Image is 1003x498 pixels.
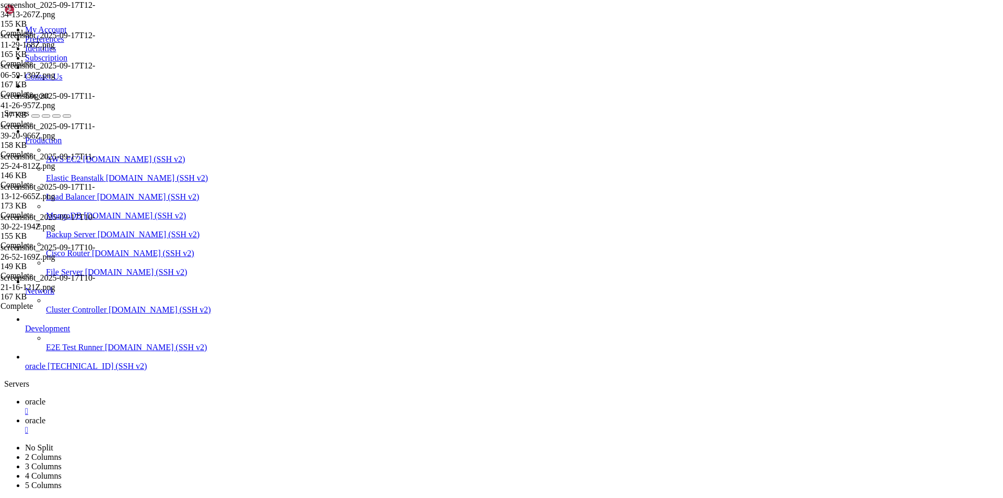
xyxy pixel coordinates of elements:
[1,213,105,241] span: screenshot_2025-09-17T10-30-22-194Z.png
[1,231,105,241] div: 155 KB
[1,271,105,281] div: Complete
[1,150,105,159] div: Complete
[1,1,105,29] span: screenshot_2025-09-17T12-34-13-267Z.png
[1,122,105,150] span: screenshot_2025-09-17T11-39-20-966Z.png
[1,50,105,59] div: 165 KB
[1,141,105,150] div: 158 KB
[1,1,95,19] span: screenshot_2025-09-17T12-34-13-267Z.png
[1,80,105,89] div: 167 KB
[1,59,105,68] div: Complete
[1,182,95,201] span: screenshot_2025-09-17T11-13-12-665Z.png
[1,152,105,180] span: screenshot_2025-09-17T11-25-24-812Z.png
[1,152,95,170] span: screenshot_2025-09-17T11-25-24-812Z.png
[1,29,105,38] div: Complete
[1,243,105,271] span: screenshot_2025-09-17T10-26-52-169Z.png
[1,273,105,302] span: screenshot_2025-09-17T10-21-16-121Z.png
[1,61,95,79] span: screenshot_2025-09-17T12-06-59-130Z.png
[1,19,105,29] div: 155 KB
[1,180,105,190] div: Complete
[1,302,105,311] div: Complete
[1,122,95,140] span: screenshot_2025-09-17T11-39-20-966Z.png
[1,292,105,302] div: 167 KB
[1,89,105,99] div: Complete
[1,91,95,110] span: screenshot_2025-09-17T11-41-26-957Z.png
[1,91,105,120] span: screenshot_2025-09-17T11-41-26-957Z.png
[1,241,105,250] div: Complete
[1,211,105,220] div: Complete
[1,213,95,231] span: screenshot_2025-09-17T10-30-22-194Z.png
[1,110,105,120] div: 147 KB
[1,243,95,261] span: screenshot_2025-09-17T10-26-52-169Z.png
[1,31,95,49] span: screenshot_2025-09-17T12-11-29-168Z.png
[1,182,105,211] span: screenshot_2025-09-17T11-13-12-665Z.png
[1,120,105,129] div: Complete
[1,262,105,271] div: 149 KB
[1,201,105,211] div: 173 KB
[1,273,95,292] span: screenshot_2025-09-17T10-21-16-121Z.png
[1,31,105,59] span: screenshot_2025-09-17T12-11-29-168Z.png
[1,171,105,180] div: 146 KB
[1,61,105,89] span: screenshot_2025-09-17T12-06-59-130Z.png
